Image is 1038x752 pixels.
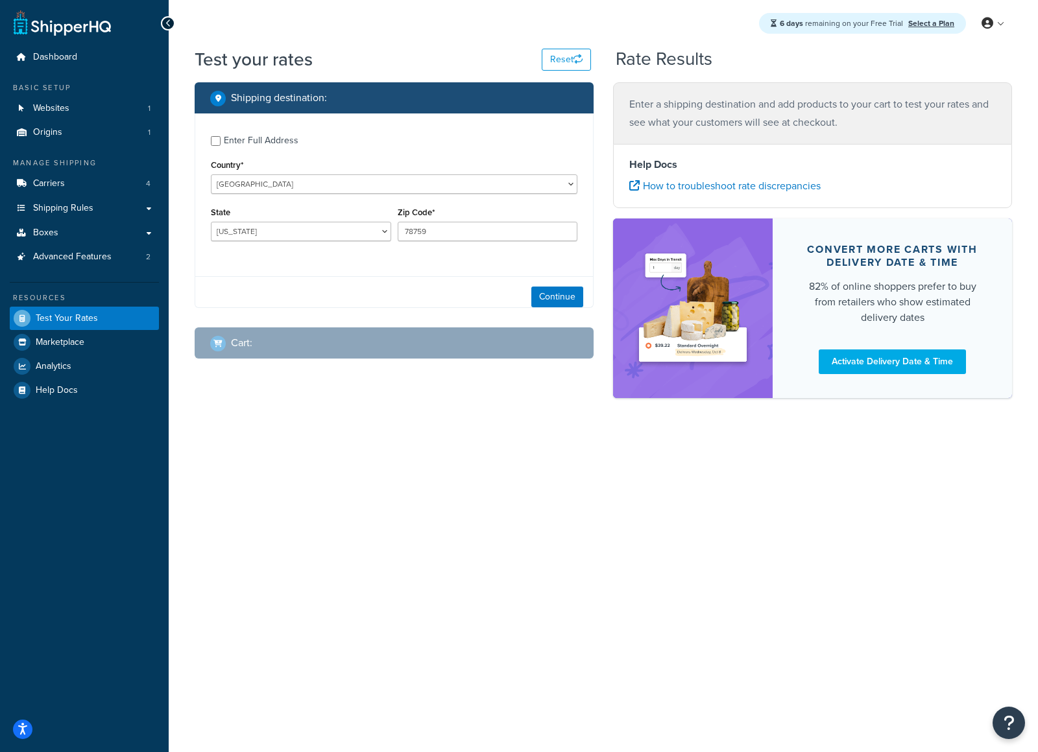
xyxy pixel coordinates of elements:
a: Marketplace [10,331,159,354]
a: Carriers4 [10,172,159,196]
div: Basic Setup [10,82,159,93]
div: 82% of online shoppers prefer to buy from retailers who show estimated delivery dates [804,279,981,325]
a: How to troubleshoot rate discrepancies [629,178,821,193]
span: Test Your Rates [36,313,98,324]
span: 1 [148,103,151,114]
span: Shipping Rules [33,203,93,214]
button: Reset [542,49,591,71]
button: Continue [531,287,583,307]
label: State [211,207,230,217]
a: Test Your Rates [10,307,159,330]
span: Test and verify your shipping configuration before you display shipping rates at checkout. To ena... [37,120,223,191]
a: Shipping Rules [10,196,159,220]
label: Zip Code* [398,207,435,217]
a: Advanced Features2 [10,245,159,269]
input: Enter Full Address [211,136,221,146]
a: Go to websites [134,205,221,229]
a: Origins1 [10,121,159,145]
label: Country* [211,160,243,170]
a: Dashboard [10,45,159,69]
div: Enter Full Address [224,132,298,150]
a: Boxes [10,221,159,245]
span: remaining on your Free Trial [780,18,905,29]
span: 2 [146,252,151,263]
strong: Test before you launch [64,95,196,113]
a: Help Docs [10,379,159,402]
span: Origins [33,127,62,138]
a: Analytics [10,355,159,378]
li: Origins [10,121,159,145]
span: 4 [146,178,151,189]
h4: Help Docs [629,157,996,172]
a: Dismiss [56,205,114,229]
p: Enter a shipping destination and add products to your cart to test your rates and see what your c... [629,95,996,132]
button: Open Resource Center [993,707,1025,739]
span: Marketplace [36,337,84,348]
span: 1 [148,127,151,138]
span: Boxes [33,228,58,239]
span: Dashboard [33,52,77,63]
li: Advanced Features [10,245,159,269]
li: Websites [10,97,159,121]
span: Analytics [36,361,71,372]
h2: Shipping destination : [231,92,327,104]
div: Resources [10,292,159,303]
strong: 6 days [780,18,803,29]
span: Websites [33,103,69,114]
a: Websites1 [10,97,159,121]
h1: Test your rates [195,47,313,72]
a: Select a Plan [908,18,954,29]
div: Convert more carts with delivery date & time [804,243,981,269]
span: Help Docs [36,385,78,396]
h2: Cart : [231,337,252,349]
div: Manage Shipping [10,158,159,169]
img: feature-image-ddt-36eae7f7280da8017bfb280eaccd9c446f90b1fe08728e4019434db127062ab4.png [633,238,753,379]
span: Advanced Features [33,252,112,263]
h2: Rate Results [616,49,712,69]
a: Activate Delivery Date & Time [819,349,966,374]
li: Carriers [10,172,159,196]
a: Test Mode [84,149,125,162]
span: Carriers [33,178,65,189]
